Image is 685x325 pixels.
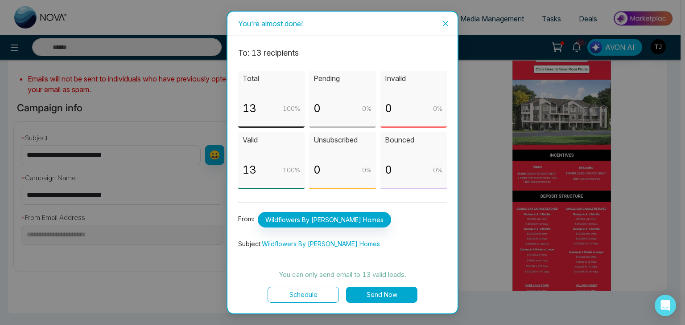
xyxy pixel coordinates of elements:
[433,104,442,114] p: 0 %
[238,19,447,28] div: You're almost done!
[314,134,371,146] p: Unsubscribed
[268,287,339,303] button: Schedule
[442,20,449,27] span: close
[314,73,371,84] p: Pending
[362,165,371,175] p: 0 %
[243,134,300,146] p: Valid
[385,100,392,117] p: 0
[243,73,300,84] p: Total
[243,100,256,117] p: 13
[385,134,442,146] p: Bounced
[655,295,676,316] div: Open Intercom Messenger
[238,269,447,280] p: You can only send email to 13 valid leads.
[283,165,300,175] p: 100 %
[238,212,447,227] p: From:
[262,240,380,248] span: Wildflowers By [PERSON_NAME] Homes
[243,162,256,179] p: 13
[238,239,447,249] p: Subject:
[238,47,447,59] p: To: 13 recipient s
[385,73,442,84] p: Invalid
[258,212,391,227] span: Wildflowers By [PERSON_NAME] Homes
[314,100,321,117] p: 0
[314,162,321,179] p: 0
[385,162,392,179] p: 0
[433,12,458,36] button: Close
[346,287,417,303] button: Send Now
[283,104,300,114] p: 100 %
[362,104,371,114] p: 0 %
[433,165,442,175] p: 0 %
